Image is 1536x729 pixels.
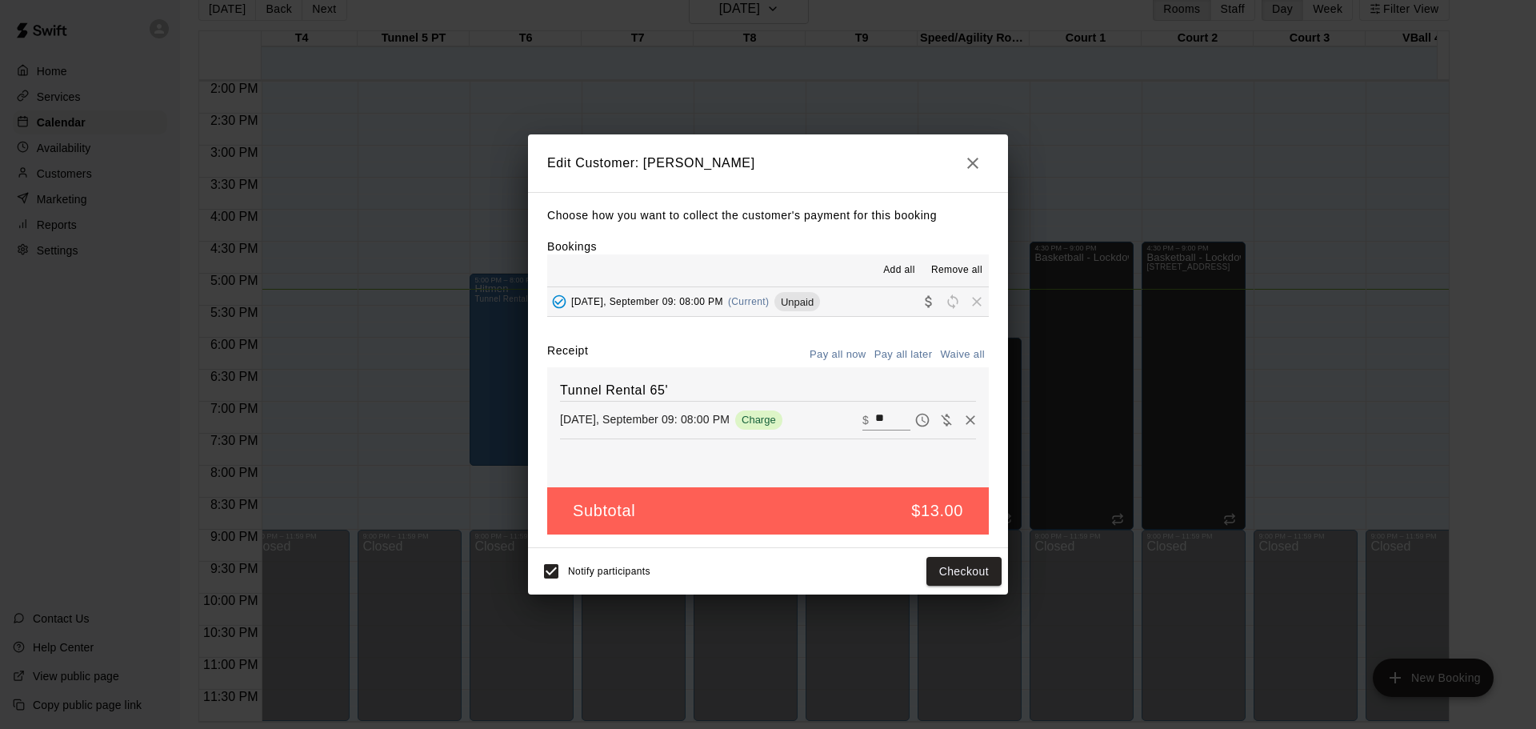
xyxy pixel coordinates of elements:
[571,296,723,307] span: [DATE], September 09: 08:00 PM
[573,500,635,522] h5: Subtotal
[910,412,934,426] span: Pay later
[862,412,869,428] p: $
[806,342,870,367] button: Pay all now
[560,380,976,401] h6: Tunnel Rental 65'
[547,206,989,226] p: Choose how you want to collect the customer's payment for this booking
[774,296,820,308] span: Unpaid
[735,414,782,426] span: Charge
[965,295,989,307] span: Remove
[547,342,588,367] label: Receipt
[874,258,925,283] button: Add all
[728,296,770,307] span: (Current)
[568,566,650,577] span: Notify participants
[931,262,982,278] span: Remove all
[958,408,982,432] button: Remove
[934,412,958,426] span: Waive payment
[547,290,571,314] button: Added - Collect Payment
[941,295,965,307] span: Reschedule
[925,258,989,283] button: Remove all
[560,411,730,427] p: [DATE], September 09: 08:00 PM
[547,240,597,253] label: Bookings
[883,262,915,278] span: Add all
[870,342,937,367] button: Pay all later
[911,500,963,522] h5: $13.00
[917,295,941,307] span: Collect payment
[936,342,989,367] button: Waive all
[528,134,1008,192] h2: Edit Customer: [PERSON_NAME]
[547,287,989,317] button: Added - Collect Payment[DATE], September 09: 08:00 PM(Current)UnpaidCollect paymentRescheduleRemove
[926,557,1002,587] button: Checkout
